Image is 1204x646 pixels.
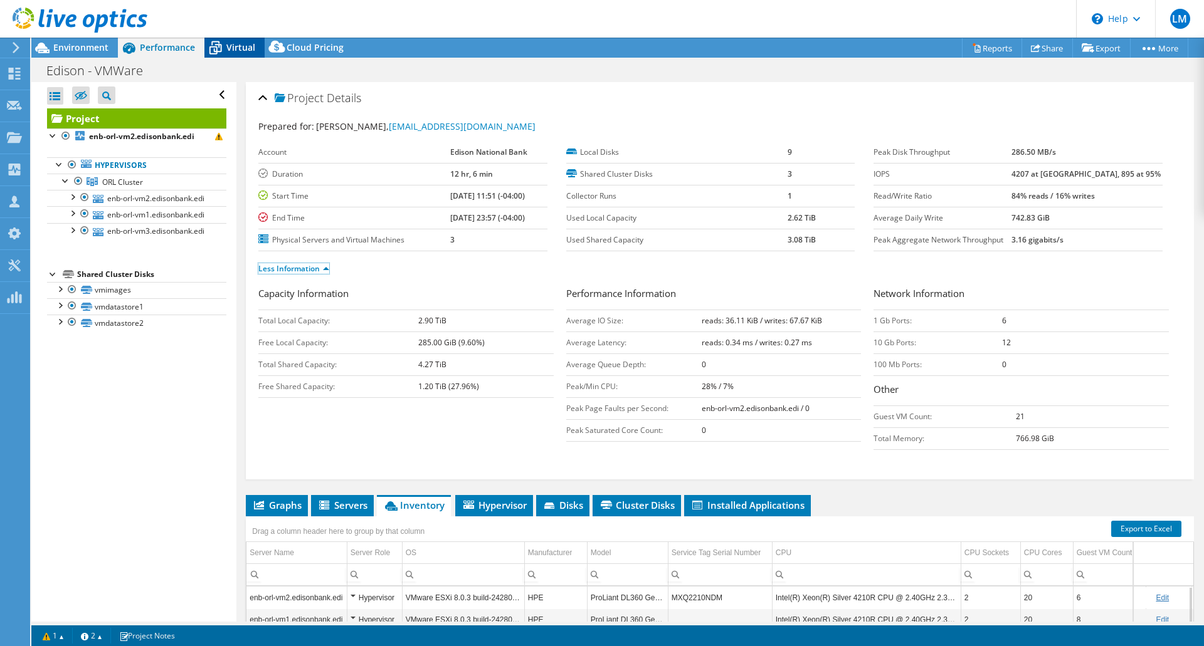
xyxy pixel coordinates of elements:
b: 2.62 TiB [788,212,816,223]
a: Export to Excel [1111,521,1181,537]
td: Column Server Role, Value Hypervisor [347,608,402,630]
span: Project [275,92,324,105]
span: Performance [140,41,195,53]
label: IOPS [874,168,1011,180]
td: Column Service Tag Serial Number, Filter cell [668,563,772,585]
div: Drag a column header here to group by that column [249,523,428,540]
b: 3 [788,169,792,179]
a: vmdatastore2 [47,315,226,331]
span: Cluster Disks [599,499,675,511]
td: CPU Cores Column [1020,542,1073,564]
td: 1 Gb Ports: [874,310,1002,331]
td: Guest VM Count Column [1073,542,1146,564]
b: 0 [702,425,706,435]
label: Prepared for: [258,120,314,132]
td: Column Model, Value ProLiant DL360 Gen10 [587,608,668,630]
a: Project Notes [110,628,184,643]
b: reads: 36.11 KiB / writes: 67.67 KiB [702,315,822,326]
div: CPU [776,545,791,560]
b: 3.08 TiB [788,234,816,245]
a: Less Information [258,263,329,274]
td: Peak Saturated Core Count: [566,419,702,441]
td: Column CPU, Value Intel(R) Xeon(R) Silver 4210R CPU @ 2.40GHz 2.39 GHz [772,586,961,608]
td: Total Local Capacity: [258,310,418,331]
a: ORL Cluster [47,174,226,190]
span: Servers [317,499,367,511]
span: Installed Applications [690,499,805,511]
div: OS [406,545,416,560]
a: Hypervisors [47,157,226,174]
td: Total Shared Capacity: [258,353,418,375]
a: vmimages [47,282,226,298]
b: 12 hr, 6 min [450,169,493,179]
a: Edit [1156,615,1169,624]
td: Column Manufacturer, Filter cell [524,563,587,585]
div: Service Tag Serial Number [672,545,761,560]
td: Column Model, Filter cell [587,563,668,585]
b: 286.50 MB/s [1011,147,1056,157]
b: 84% reads / 16% writes [1011,190,1095,201]
div: Guest VM Count [1077,545,1133,560]
td: Column OS, Filter cell [402,563,524,585]
td: Average Latency: [566,331,702,353]
td: Column Server Role, Filter cell [347,563,402,585]
td: OS Column [402,542,524,564]
a: [EMAIL_ADDRESS][DOMAIN_NAME] [389,120,536,132]
b: 4207 at [GEOGRAPHIC_DATA], 895 at 95% [1011,169,1161,179]
td: Column CPU, Value Intel(R) Xeon(R) Silver 4210R CPU @ 2.40GHz 2.39 GHz [772,608,961,630]
td: 10 Gb Ports: [874,331,1002,353]
h3: Other [874,382,1169,399]
td: Column CPU, Filter cell [772,563,961,585]
td: Server Role Column [347,542,402,564]
b: 3 [450,234,455,245]
h3: Network Information [874,286,1169,303]
b: 0 [702,359,706,370]
svg: \n [1092,13,1103,24]
span: Virtual [226,41,255,53]
td: Column Server Role, Value Hypervisor [347,586,402,608]
b: reads: 0.34 ms / writes: 0.27 ms [702,337,812,348]
td: Column Manufacturer, Value HPE [524,586,587,608]
td: Model Column [587,542,668,564]
h1: Edison - VMWare [41,64,162,78]
div: Hypervisor [351,590,399,605]
a: More [1130,38,1188,58]
td: Column Service Tag Serial Number, Value MXQ2210NDM [668,586,772,608]
label: Used Shared Capacity [566,234,788,246]
td: Peak Page Faults per Second: [566,397,702,419]
b: 0 [1002,359,1006,370]
b: 6 [1002,315,1006,326]
td: Column Model, Value ProLiant DL360 Gen10 [587,586,668,608]
div: CPU Sockets [964,545,1009,560]
div: Manufacturer [528,545,573,560]
td: Column Server Name, Filter cell [246,563,347,585]
span: Graphs [252,499,302,511]
b: 1.20 TiB (27.96%) [418,381,479,392]
td: 100 Mb Ports: [874,353,1002,375]
h3: Performance Information [566,286,862,303]
a: 2 [72,628,111,643]
label: Peak Disk Throughput [874,146,1011,159]
td: Free Local Capacity: [258,331,418,353]
td: Column Guest VM Count, Filter cell [1073,563,1146,585]
div: CPU Cores [1024,545,1062,560]
a: enb-orl-vm1.edisonbank.edi [47,206,226,222]
td: Column CPU Cores, Value 20 [1020,586,1073,608]
a: Reports [962,38,1022,58]
span: Cloud Pricing [287,41,344,53]
label: Duration [258,168,450,180]
label: Local Disks [566,146,788,159]
label: Shared Cluster Disks [566,168,788,180]
td: Column CPU Sockets, Filter cell [961,563,1020,585]
label: Account [258,146,450,159]
span: [PERSON_NAME], [316,120,536,132]
a: vmdatastore1 [47,298,226,315]
b: 2.90 TiB [418,315,446,326]
td: CPU Column [772,542,961,564]
b: 21 [1016,411,1025,422]
span: Hypervisor [462,499,527,511]
td: Average Queue Depth: [566,353,702,375]
span: LM [1170,9,1190,29]
b: 742.83 GiB [1011,212,1050,223]
b: 1 [788,190,792,201]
